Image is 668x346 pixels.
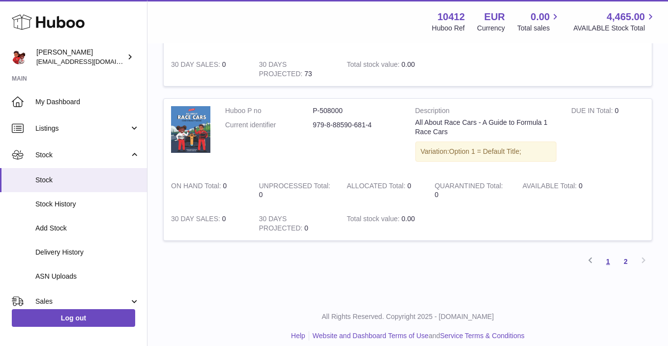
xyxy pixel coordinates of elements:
[164,207,252,240] td: 0
[607,10,645,24] span: 4,465.00
[12,309,135,327] a: Log out
[617,253,635,270] a: 2
[259,60,305,80] strong: 30 DAYS PROJECTED
[171,60,222,71] strong: 30 DAY SALES
[171,182,223,192] strong: ON HAND Total
[155,312,660,321] p: All Rights Reserved. Copyright 2025 - [DOMAIN_NAME]
[573,24,656,33] span: AVAILABLE Stock Total
[35,150,129,160] span: Stock
[35,97,140,107] span: My Dashboard
[252,207,340,240] td: 0
[415,106,557,118] strong: Description
[531,10,550,24] span: 0.00
[225,120,313,130] dt: Current identifier
[291,332,305,340] a: Help
[347,182,407,192] strong: ALLOCATED Total
[313,120,400,130] dd: 979-8-88590-681-4
[440,332,524,340] a: Service Terms & Conditions
[449,147,522,155] span: Option 1 = Default Title;
[564,99,652,174] td: 0
[35,224,140,233] span: Add Stock
[171,106,210,153] img: product image
[402,215,415,223] span: 0.00
[12,50,27,64] img: hello@redracerbooks.com
[35,248,140,257] span: Delivery History
[35,175,140,185] span: Stock
[164,174,252,207] td: 0
[35,200,140,209] span: Stock History
[164,53,252,86] td: 0
[415,118,557,137] div: All About Race Cars - A Guide to Formula 1 Race Cars
[515,174,603,207] td: 0
[435,182,503,192] strong: QUARANTINED Total
[415,142,557,162] div: Variation:
[252,53,340,86] td: 73
[171,215,222,225] strong: 30 DAY SALES
[252,174,340,207] td: 0
[599,253,617,270] a: 1
[347,215,401,225] strong: Total stock value
[517,24,561,33] span: Total sales
[313,332,429,340] a: Website and Dashboard Terms of Use
[435,191,438,199] span: 0
[259,182,330,192] strong: UNPROCESSED Total
[432,24,465,33] div: Huboo Ref
[36,48,125,66] div: [PERSON_NAME]
[339,174,427,207] td: 0
[517,10,561,33] a: 0.00 Total sales
[313,106,400,115] dd: P-508000
[484,10,505,24] strong: EUR
[523,182,579,192] strong: AVAILABLE Total
[347,60,401,71] strong: Total stock value
[571,107,614,117] strong: DUE IN Total
[35,272,140,281] span: ASN Uploads
[36,58,145,65] span: [EMAIL_ADDRESS][DOMAIN_NAME]
[437,10,465,24] strong: 10412
[35,124,129,133] span: Listings
[225,106,313,115] dt: Huboo P no
[573,10,656,33] a: 4,465.00 AVAILABLE Stock Total
[477,24,505,33] div: Currency
[35,297,129,306] span: Sales
[259,215,305,234] strong: 30 DAYS PROJECTED
[402,60,415,68] span: 0.00
[309,331,524,341] li: and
